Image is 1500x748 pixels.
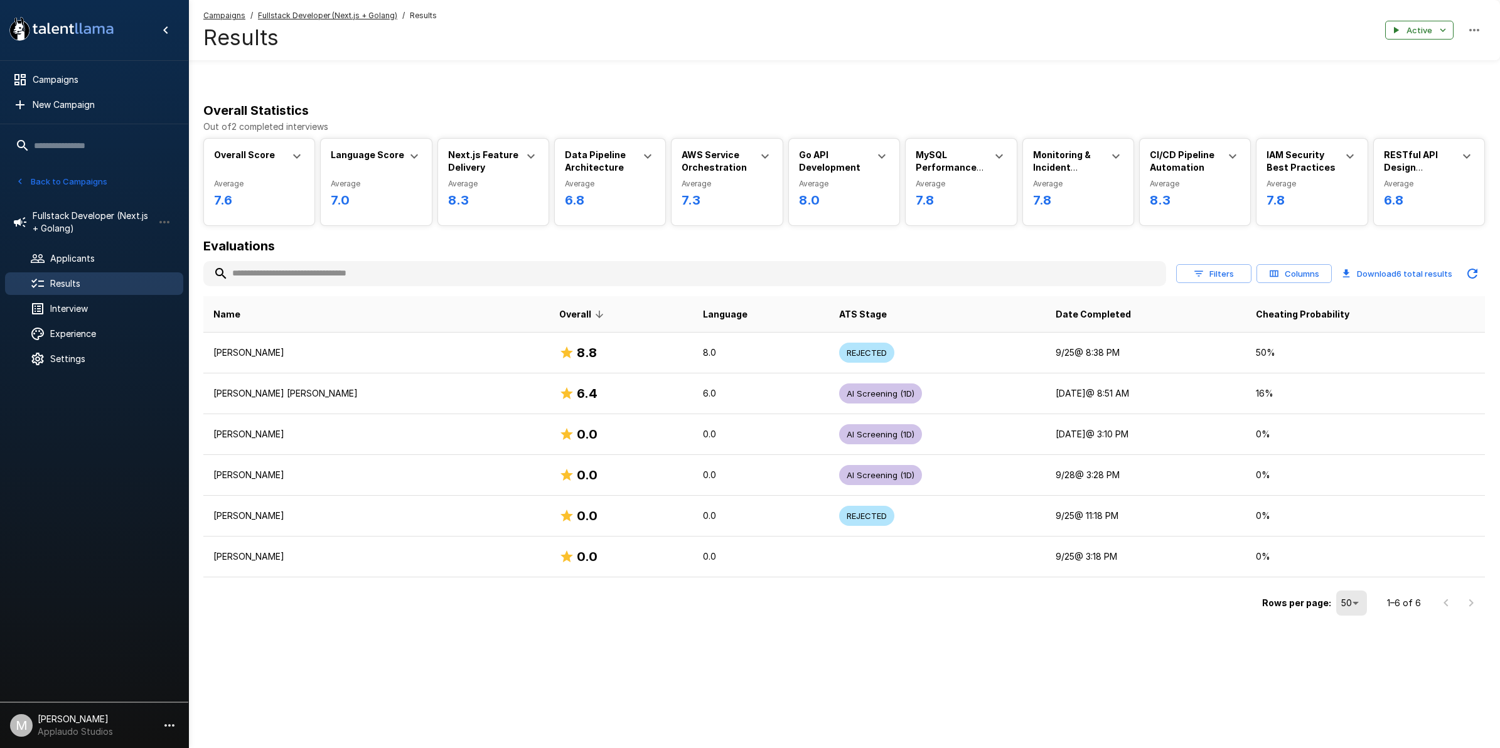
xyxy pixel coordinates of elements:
span: AI Screening (1D) [839,388,922,400]
button: Columns [1256,264,1332,284]
p: 0 % [1256,510,1475,522]
h6: 8.0 [799,190,889,210]
p: 0 % [1256,550,1475,563]
h6: 7.8 [1267,190,1357,210]
div: 50 [1336,590,1367,616]
h6: 0.0 [577,465,597,485]
b: Go API Development [799,149,860,173]
p: [PERSON_NAME] [213,550,539,563]
p: 50 % [1256,346,1475,359]
b: IAM Security Best Practices [1267,149,1336,173]
span: Cheating Probability [1256,307,1349,322]
h6: 6.8 [565,190,655,210]
b: Language Score [331,149,404,160]
h6: 7.6 [214,190,304,210]
td: [DATE] @ 3:10 PM [1046,414,1246,455]
h6: 0.0 [577,506,597,526]
td: [DATE] @ 8:51 AM [1046,373,1246,414]
span: Average [214,178,304,190]
p: 0.0 [703,510,819,522]
p: [PERSON_NAME] [213,346,539,359]
button: Filters [1176,264,1251,284]
span: Average [448,178,538,190]
span: Average [799,178,889,190]
h6: 0.0 [577,547,597,567]
p: 6.0 [703,387,819,400]
b: Next.js Feature Delivery [448,149,518,173]
p: [PERSON_NAME] [213,510,539,522]
span: Average [1384,178,1474,190]
p: 0.0 [703,550,819,563]
h6: 8.3 [1150,190,1240,210]
b: Evaluations [203,238,275,254]
td: 9/28 @ 3:28 PM [1046,455,1246,496]
h6: 7.8 [1033,190,1123,210]
p: 0 % [1256,469,1475,481]
p: 16 % [1256,387,1475,400]
p: 0 % [1256,428,1475,441]
b: CI/CD Pipeline Automation [1150,149,1214,173]
h6: 7.0 [331,190,421,210]
td: 9/25 @ 8:38 PM [1046,333,1246,373]
td: 9/25 @ 11:18 PM [1046,496,1246,537]
p: Rows per page: [1262,597,1331,609]
h6: 8.8 [577,343,597,363]
span: Average [1267,178,1357,190]
span: Overall [559,307,608,322]
h6: 6.4 [577,383,597,403]
b: Data Pipeline Architecture [565,149,626,173]
b: Monitoring & Incident Response [1033,149,1091,185]
span: AI Screening (1D) [839,469,922,481]
span: Average [682,178,772,190]
button: Active [1385,21,1454,40]
td: 9/25 @ 3:18 PM [1046,537,1246,577]
p: [PERSON_NAME] [PERSON_NAME] [213,387,539,400]
p: 8.0 [703,346,819,359]
b: Overall Statistics [203,103,309,118]
p: [PERSON_NAME] [213,428,539,441]
span: REJECTED [839,510,894,522]
span: Average [1033,178,1123,190]
p: [PERSON_NAME] [213,469,539,481]
p: 1–6 of 6 [1387,597,1421,609]
h6: 7.3 [682,190,772,210]
span: Average [331,178,421,190]
button: Download6 total results [1337,261,1457,286]
p: 0.0 [703,428,819,441]
b: RESTful API Design Standards [1384,149,1438,185]
h6: 7.8 [916,190,1006,210]
p: Out of 2 completed interviews [203,120,1485,133]
h4: Results [203,24,437,51]
span: Date Completed [1056,307,1131,322]
button: Updated Today - 11:04 AM [1460,261,1485,286]
span: AI Screening (1D) [839,429,922,441]
b: AWS Service Orchestration [682,149,747,173]
h6: 0.0 [577,424,597,444]
span: Average [916,178,1006,190]
span: Language [703,307,747,322]
h6: 8.3 [448,190,538,210]
span: REJECTED [839,347,894,359]
span: Average [1150,178,1240,190]
span: Name [213,307,240,322]
h6: 6.8 [1384,190,1474,210]
span: Average [565,178,655,190]
b: Overall Score [214,149,275,160]
p: 0.0 [703,469,819,481]
span: ATS Stage [839,307,887,322]
b: MySQL Performance Optimization [916,149,983,185]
